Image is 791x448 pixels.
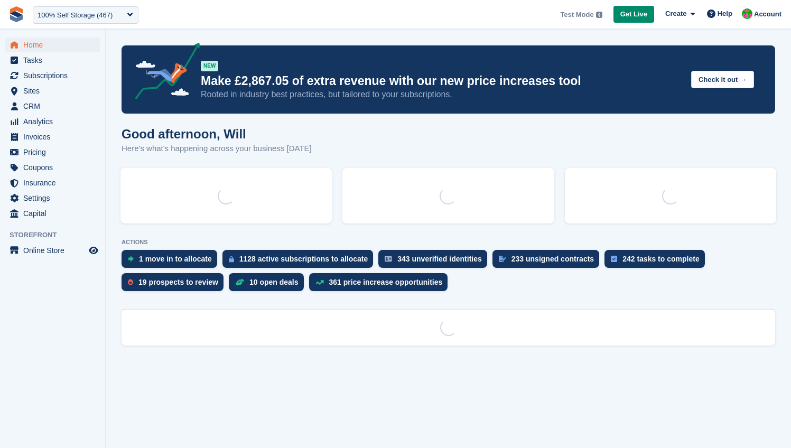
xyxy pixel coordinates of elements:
[5,206,100,221] a: menu
[718,8,732,19] span: Help
[23,99,87,114] span: CRM
[5,53,100,68] a: menu
[511,255,594,263] div: 233 unsigned contracts
[23,145,87,160] span: Pricing
[397,255,482,263] div: 343 unverified identities
[604,250,710,273] a: 242 tasks to complete
[235,278,244,286] img: deal-1b604bf984904fb50ccaf53a9ad4b4a5d6e5aea283cecdc64d6e3604feb123c2.svg
[201,61,218,71] div: NEW
[23,243,87,258] span: Online Store
[38,10,113,21] div: 100% Self Storage (467)
[5,175,100,190] a: menu
[122,127,312,141] h1: Good afternoon, Will
[126,43,200,103] img: price-adjustments-announcement-icon-8257ccfd72463d97f412b2fc003d46551f7dbcb40ab6d574587a9cd5c0d94...
[691,71,754,88] button: Check it out →
[23,206,87,221] span: Capital
[87,244,100,257] a: Preview store
[596,12,602,18] img: icon-info-grey-7440780725fd019a000dd9b08b2336e03edf1995a4989e88bcd33f0948082b44.svg
[309,273,453,296] a: 361 price increase opportunities
[222,250,379,273] a: 1128 active subscriptions to allocate
[622,255,700,263] div: 242 tasks to complete
[499,256,506,262] img: contract_signature_icon-13c848040528278c33f63329250d36e43548de30e8caae1d1a13099fd9432cc5.svg
[611,256,617,262] img: task-75834270c22a3079a89374b754ae025e5fb1db73e45f91037f5363f120a921f8.svg
[128,279,133,285] img: prospect-51fa495bee0391a8d652442698ab0144808aea92771e9ea1ae160a38d050c398.svg
[5,38,100,52] a: menu
[754,9,781,20] span: Account
[492,250,604,273] a: 233 unsigned contracts
[23,160,87,175] span: Coupons
[122,239,775,246] p: ACTIONS
[23,38,87,52] span: Home
[315,280,324,285] img: price_increase_opportunities-93ffe204e8149a01c8c9dc8f82e8f89637d9d84a8eef4429ea346261dce0b2c0.svg
[5,68,100,83] a: menu
[23,129,87,144] span: Invoices
[23,191,87,206] span: Settings
[229,273,309,296] a: 10 open deals
[5,160,100,175] a: menu
[5,145,100,160] a: menu
[239,255,368,263] div: 1128 active subscriptions to allocate
[5,243,100,258] a: menu
[122,273,229,296] a: 19 prospects to review
[23,114,87,129] span: Analytics
[5,83,100,98] a: menu
[201,89,683,100] p: Rooted in industry best practices, but tailored to your subscriptions.
[201,73,683,89] p: Make £2,867.05 of extra revenue with our new price increases tool
[23,175,87,190] span: Insurance
[229,256,234,263] img: active_subscription_to_allocate_icon-d502201f5373d7db506a760aba3b589e785aa758c864c3986d89f69b8ff3...
[385,256,392,262] img: verify_identity-adf6edd0f0f0b5bbfe63781bf79b02c33cf7c696d77639b501bdc392416b5a36.svg
[665,8,686,19] span: Create
[378,250,492,273] a: 343 unverified identities
[122,143,312,155] p: Here's what's happening across your business [DATE]
[5,99,100,114] a: menu
[23,83,87,98] span: Sites
[138,278,218,286] div: 19 prospects to review
[5,191,100,206] a: menu
[8,6,24,22] img: stora-icon-8386f47178a22dfd0bd8f6a31ec36ba5ce8667c1dd55bd0f319d3a0aa187defe.svg
[10,230,105,240] span: Storefront
[620,9,647,20] span: Get Live
[23,68,87,83] span: Subscriptions
[742,8,752,19] img: Will McNeilly
[23,53,87,68] span: Tasks
[122,250,222,273] a: 1 move in to allocate
[5,129,100,144] a: menu
[128,256,134,262] img: move_ins_to_allocate_icon-fdf77a2bb77ea45bf5b3d319d69a93e2d87916cf1d5bf7949dd705db3b84f3ca.svg
[139,255,212,263] div: 1 move in to allocate
[613,6,654,23] a: Get Live
[249,278,299,286] div: 10 open deals
[329,278,443,286] div: 361 price increase opportunities
[5,114,100,129] a: menu
[560,10,593,20] span: Test Mode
